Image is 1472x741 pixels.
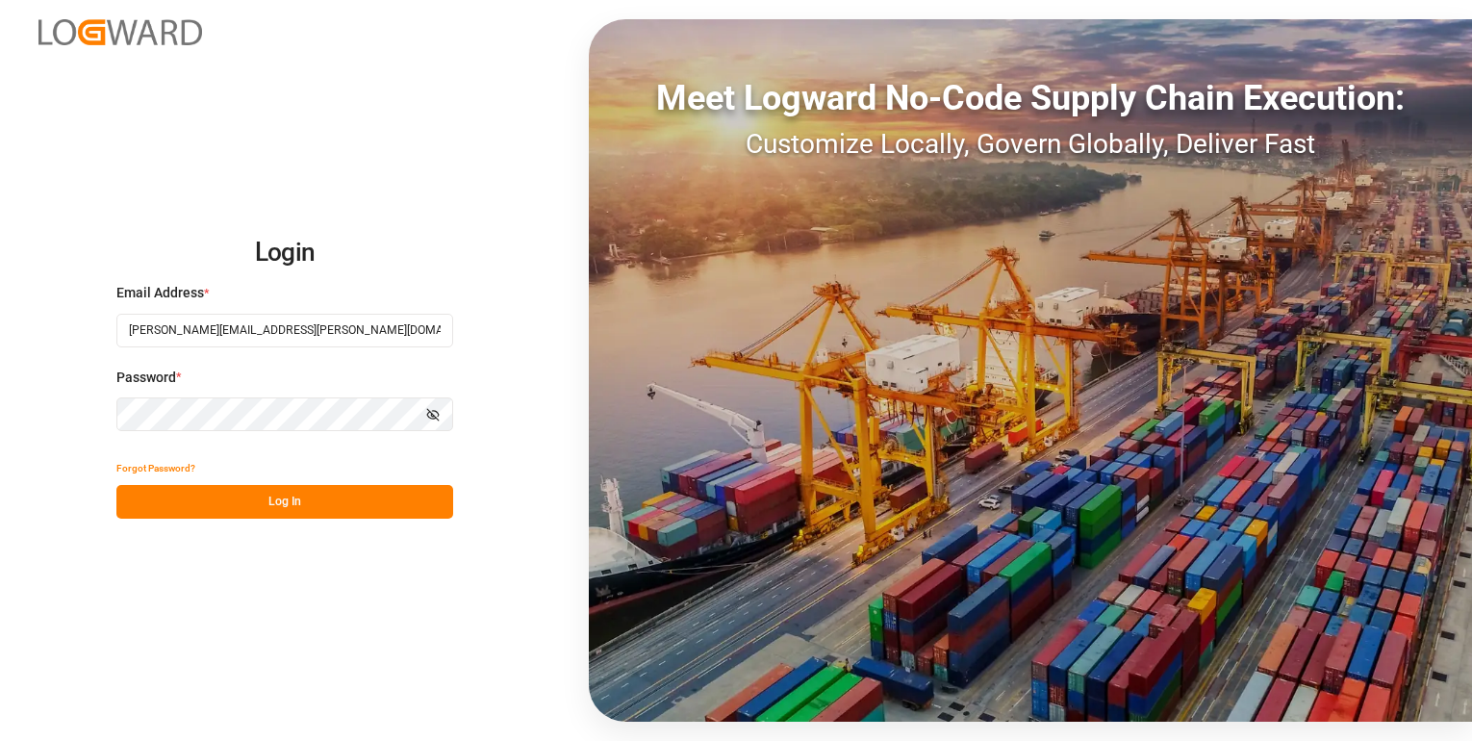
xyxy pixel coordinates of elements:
span: Email Address [116,283,204,303]
span: Password [116,368,176,388]
img: Logward_new_orange.png [38,19,202,45]
input: Enter your email [116,314,453,347]
h2: Login [116,222,453,284]
button: Forgot Password? [116,451,195,485]
div: Meet Logward No-Code Supply Chain Execution: [589,72,1472,124]
button: Log In [116,485,453,519]
div: Customize Locally, Govern Globally, Deliver Fast [589,124,1472,165]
